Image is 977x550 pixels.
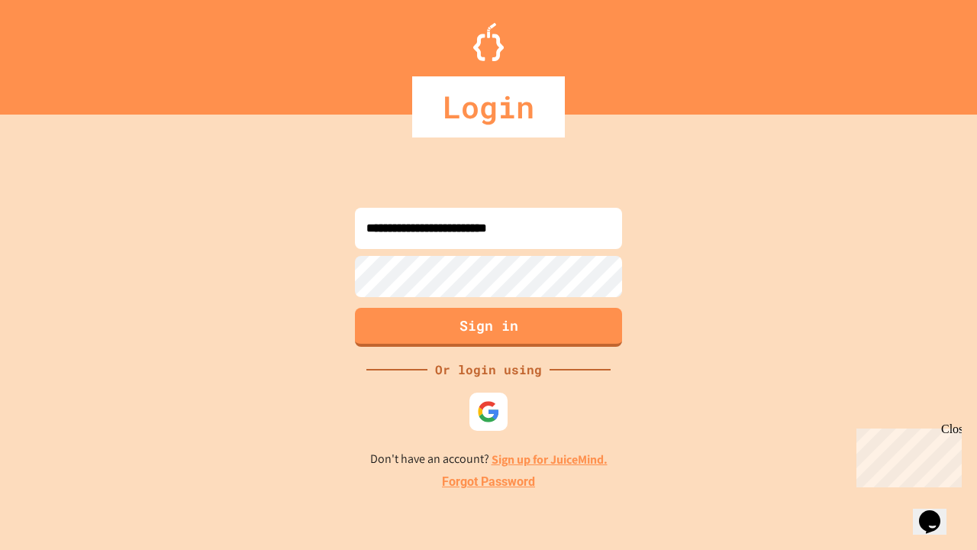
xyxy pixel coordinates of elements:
div: Login [412,76,565,137]
img: Logo.svg [473,23,504,61]
a: Forgot Password [442,473,535,491]
div: Or login using [427,361,550,379]
a: Sign up for JuiceMind. [492,451,608,467]
img: google-icon.svg [477,400,500,423]
iframe: chat widget [913,489,962,535]
div: Chat with us now!Close [6,6,105,97]
p: Don't have an account? [370,450,608,469]
iframe: chat widget [850,422,962,487]
button: Sign in [355,308,622,347]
